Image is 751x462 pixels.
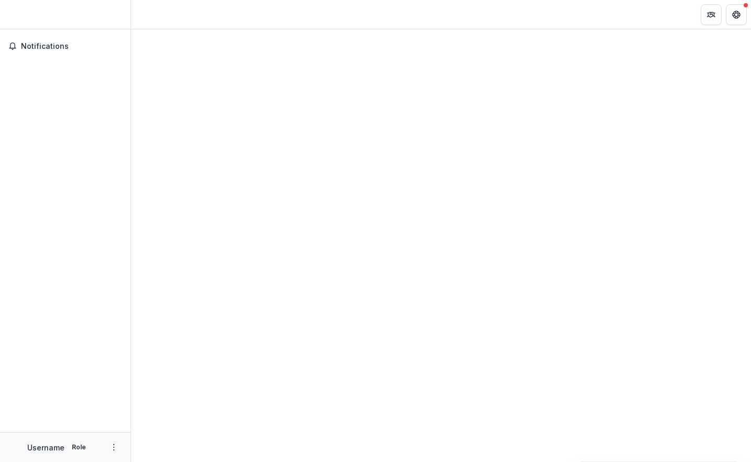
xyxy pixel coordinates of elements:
p: Role [69,443,89,452]
button: Notifications [4,38,126,55]
p: Username [27,442,65,453]
button: More [108,441,120,454]
button: Partners [701,4,722,25]
span: Notifications [21,42,122,51]
button: Get Help [726,4,747,25]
